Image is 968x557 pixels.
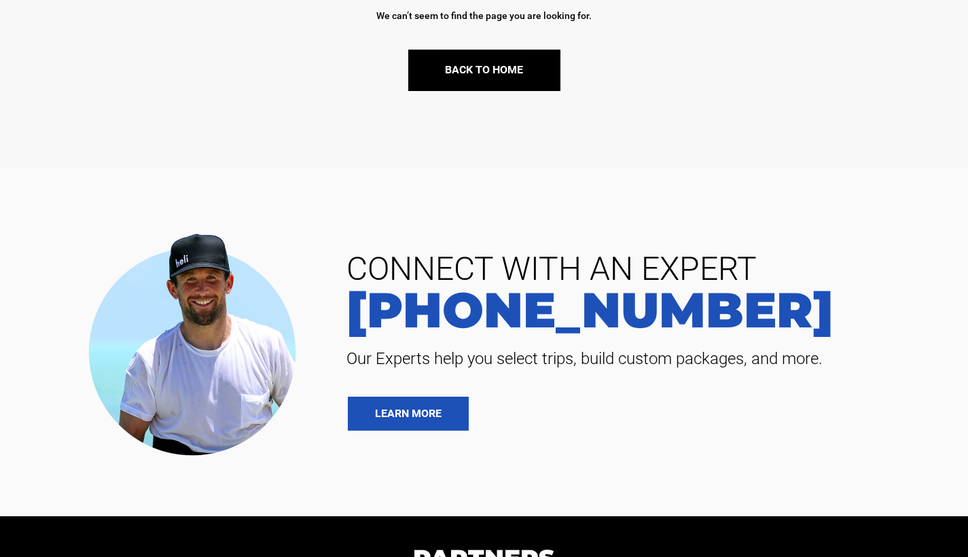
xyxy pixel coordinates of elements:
[336,253,948,285] span: CONNECT WITH AN EXPERT
[348,397,469,431] a: LEARN MORE
[10,9,958,22] div: We can’t seem to find the page you are looking for.
[336,348,948,370] span: Our Experts help you select trips, build custom packages, and more.
[408,50,560,91] a: BACK TO HOME
[336,285,948,334] a: [PHONE_NUMBER]
[78,222,316,462] img: contact our team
